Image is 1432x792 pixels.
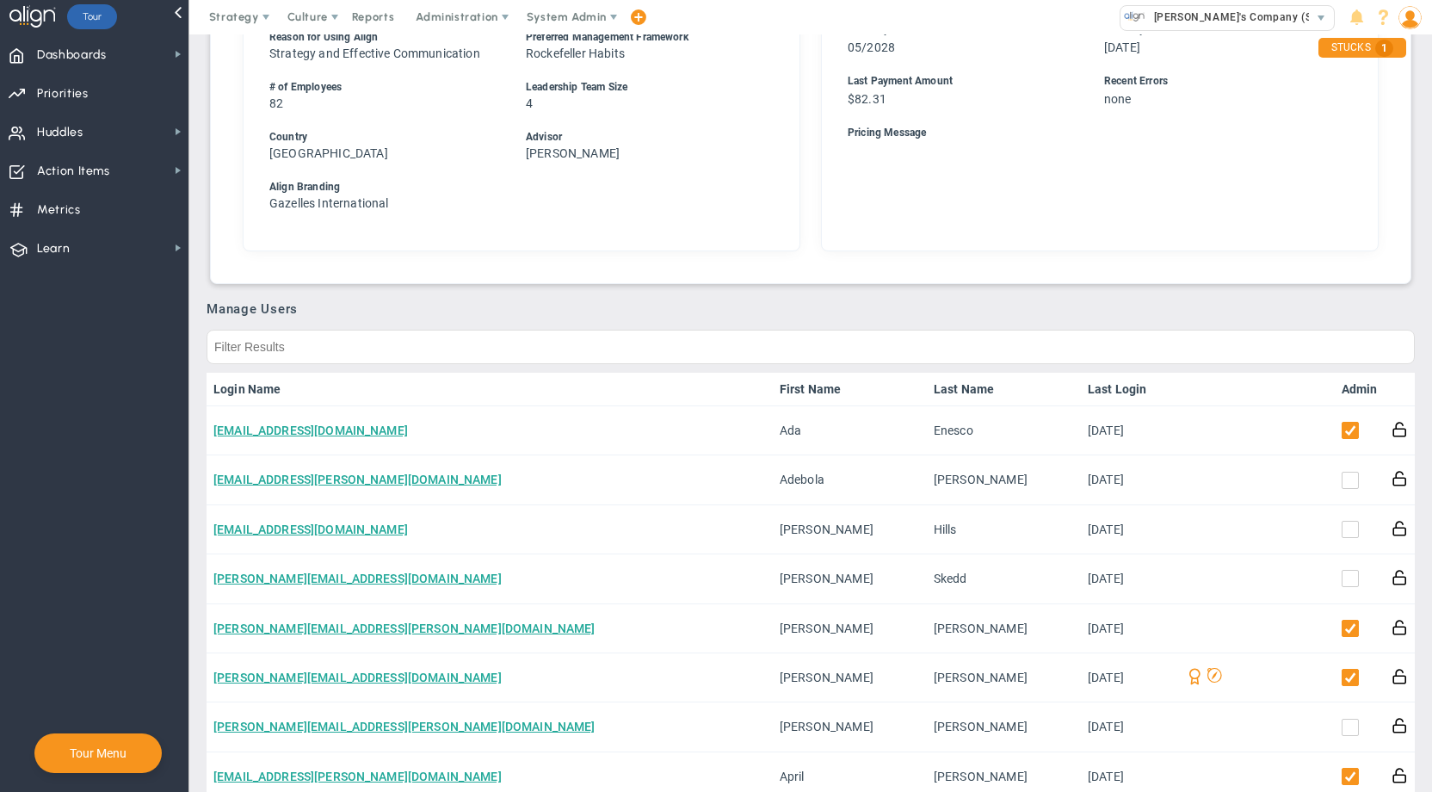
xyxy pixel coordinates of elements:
[37,76,89,112] span: Priorities
[1088,382,1169,396] a: Last Login
[37,114,83,151] span: Huddles
[1124,6,1145,28] img: 33318.Company.photo
[773,702,927,752] td: [PERSON_NAME]
[269,196,389,210] span: Gazelles International
[848,73,1072,90] div: Last Payment Amount
[773,604,927,653] td: [PERSON_NAME]
[1392,618,1408,636] button: Reset Password
[526,129,750,145] div: Advisor
[1182,667,1203,688] span: Align Champion
[37,153,110,189] span: Action Items
[1081,406,1176,455] td: [DATE]
[269,46,480,60] span: Strategy and Effective Communication
[287,10,328,23] span: Culture
[1145,6,1354,28] span: [PERSON_NAME]'s Company (Sandbox)
[848,40,895,54] span: 05/2028
[213,382,765,396] a: Login Name
[213,424,408,437] a: [EMAIL_ADDRESS][DOMAIN_NAME]
[773,653,927,702] td: [PERSON_NAME]
[37,231,70,267] span: Learn
[269,29,494,46] div: Reason for Using Align
[1081,455,1176,504] td: [DATE]
[927,455,1081,504] td: [PERSON_NAME]
[773,554,927,603] td: [PERSON_NAME]
[773,455,927,504] td: Adebola
[213,770,502,783] a: [EMAIL_ADDRESS][PERSON_NAME][DOMAIN_NAME]
[1392,568,1408,586] button: Reset Password
[1392,716,1408,734] button: Reset Password
[848,92,886,106] span: $82.31
[1081,702,1176,752] td: [DATE]
[1081,554,1176,603] td: [DATE]
[1318,38,1406,58] div: STUCKS
[526,96,533,110] span: 4
[1392,519,1408,537] button: Reset Password
[1081,653,1176,702] td: [DATE]
[1104,92,1132,106] span: none
[213,473,502,486] a: [EMAIL_ADDRESS][PERSON_NAME][DOMAIN_NAME]
[927,505,1081,554] td: Hills
[773,406,927,455] td: Ada
[526,29,750,46] div: Preferred Management Framework
[1104,40,1140,54] span: [DATE]
[526,79,750,96] div: Leadership Team Size
[526,46,625,60] span: Rockefeller Habits
[927,406,1081,455] td: Enesco
[37,37,107,73] span: Dashboards
[213,622,596,635] a: [PERSON_NAME][EMAIL_ADDRESS][PERSON_NAME][DOMAIN_NAME]
[927,653,1081,702] td: [PERSON_NAME]
[1081,604,1176,653] td: [DATE]
[927,702,1081,752] td: [PERSON_NAME]
[37,192,81,228] span: Metrics
[1342,382,1378,396] a: Admin
[269,79,494,96] div: # of Employees
[1081,505,1176,554] td: [DATE]
[1104,73,1329,90] div: Recent Errors
[207,330,1415,364] input: Filter Results
[527,10,607,23] span: System Admin
[213,523,408,536] a: [EMAIL_ADDRESS][DOMAIN_NAME]
[1309,6,1334,30] span: select
[65,746,132,761] button: Tour Menu
[416,10,497,23] span: Administration
[934,382,1074,396] a: Last Name
[207,301,1415,317] h3: Manage Users
[780,382,920,396] a: First Name
[1392,766,1408,784] button: Reset Password
[526,146,620,160] span: [PERSON_NAME]
[213,720,596,733] a: [PERSON_NAME][EMAIL_ADDRESS][PERSON_NAME][DOMAIN_NAME]
[848,125,1329,141] div: Pricing Message
[1203,667,1222,688] span: Decision Maker
[927,604,1081,653] td: [PERSON_NAME]
[209,10,259,23] span: Strategy
[1392,667,1408,685] button: Reset Password
[269,179,750,195] div: Align Branding
[269,146,388,160] span: [GEOGRAPHIC_DATA]
[927,554,1081,603] td: Skedd
[269,129,494,145] div: Country
[773,505,927,554] td: [PERSON_NAME]
[213,572,502,585] a: [PERSON_NAME][EMAIL_ADDRESS][DOMAIN_NAME]
[1375,40,1393,57] span: 1
[269,96,283,110] span: 82
[1392,469,1408,487] button: Reset Password
[1392,420,1408,438] button: Reset Password
[213,671,502,684] a: [PERSON_NAME][EMAIL_ADDRESS][DOMAIN_NAME]
[1398,6,1422,29] img: 48978.Person.photo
